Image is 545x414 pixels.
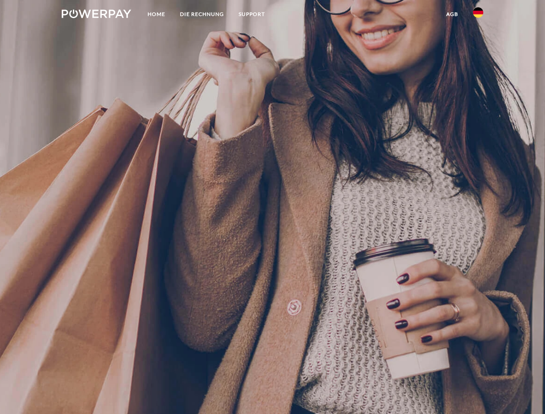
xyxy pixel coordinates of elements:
[140,6,173,22] a: Home
[473,7,483,18] img: de
[62,9,131,18] img: logo-powerpay-white.svg
[231,6,272,22] a: SUPPORT
[173,6,231,22] a: DIE RECHNUNG
[439,6,466,22] a: agb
